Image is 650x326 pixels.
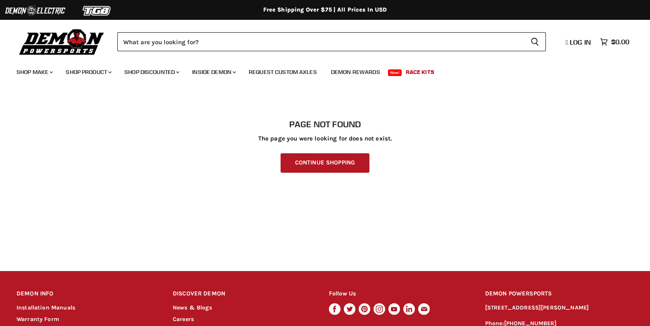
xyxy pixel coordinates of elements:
[117,32,524,51] input: Search
[10,60,627,81] ul: Main menu
[173,316,194,323] a: Careers
[596,36,633,48] a: $0.00
[485,303,633,313] p: [STREET_ADDRESS][PERSON_NAME]
[329,284,469,304] h2: Follow Us
[388,69,402,76] span: New!
[60,64,117,81] a: Shop Product
[173,284,313,304] h2: DISCOVER DEMON
[325,64,386,81] a: Demon Rewards
[243,64,323,81] a: Request Custom Axles
[562,38,596,46] a: Log in
[66,3,128,19] img: TGB Logo 2
[485,284,633,304] h2: DEMON POWERSPORTS
[524,32,546,51] button: Search
[570,38,591,46] span: Log in
[611,38,629,46] span: $0.00
[186,64,241,81] a: Inside Demon
[10,64,58,81] a: Shop Make
[17,27,107,56] img: Demon Powersports
[281,153,369,173] a: Continue Shopping
[17,316,59,323] a: Warranty Form
[17,304,75,311] a: Installation Manuals
[17,135,633,142] p: The page you were looking for does not exist.
[4,3,66,19] img: Demon Electric Logo 2
[118,64,184,81] a: Shop Discounted
[17,284,157,304] h2: DEMON INFO
[400,64,440,81] a: Race Kits
[117,32,546,51] form: Product
[173,304,212,311] a: News & Blogs
[17,119,633,129] h1: Page not found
